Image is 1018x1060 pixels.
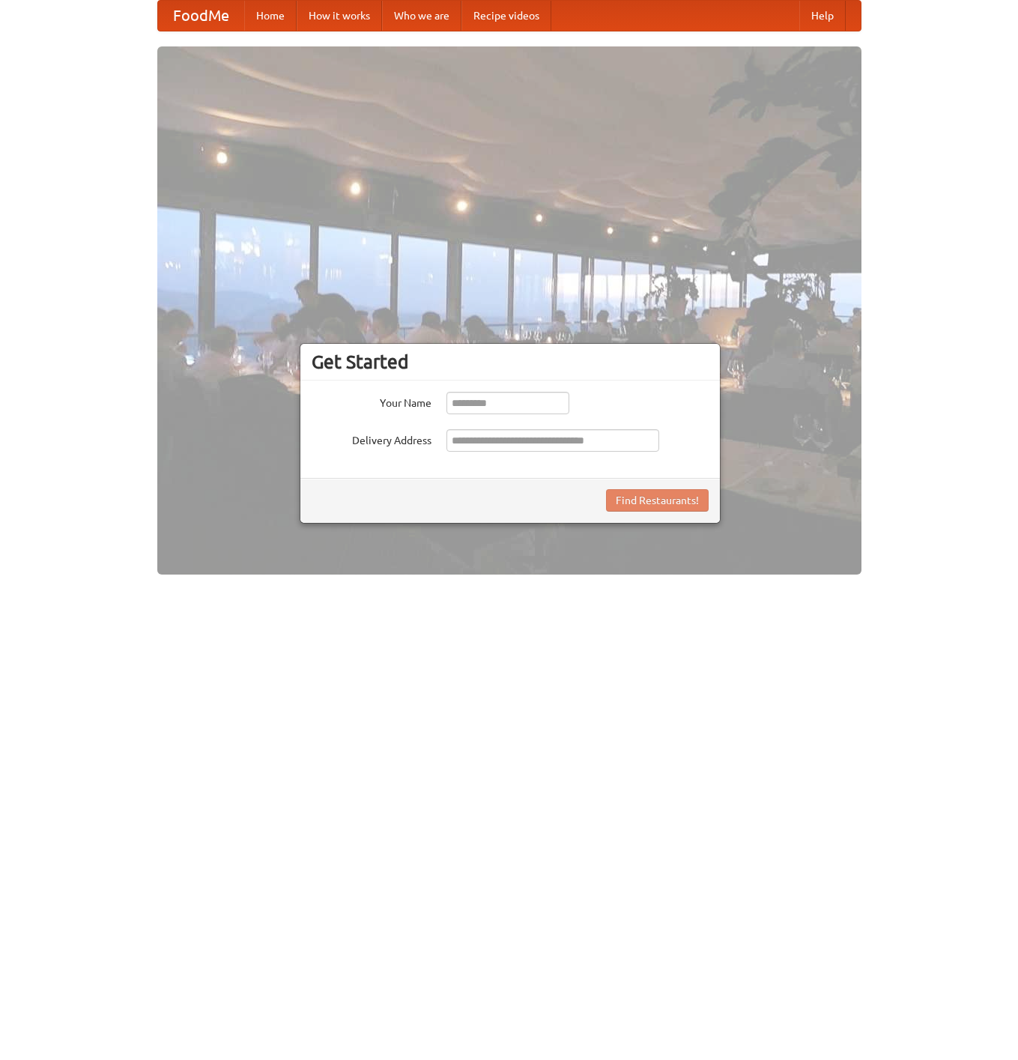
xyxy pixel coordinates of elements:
[312,392,431,411] label: Your Name
[297,1,382,31] a: How it works
[158,1,244,31] a: FoodMe
[461,1,551,31] a: Recipe videos
[382,1,461,31] a: Who we are
[606,489,709,512] button: Find Restaurants!
[312,429,431,448] label: Delivery Address
[244,1,297,31] a: Home
[312,351,709,373] h3: Get Started
[799,1,846,31] a: Help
